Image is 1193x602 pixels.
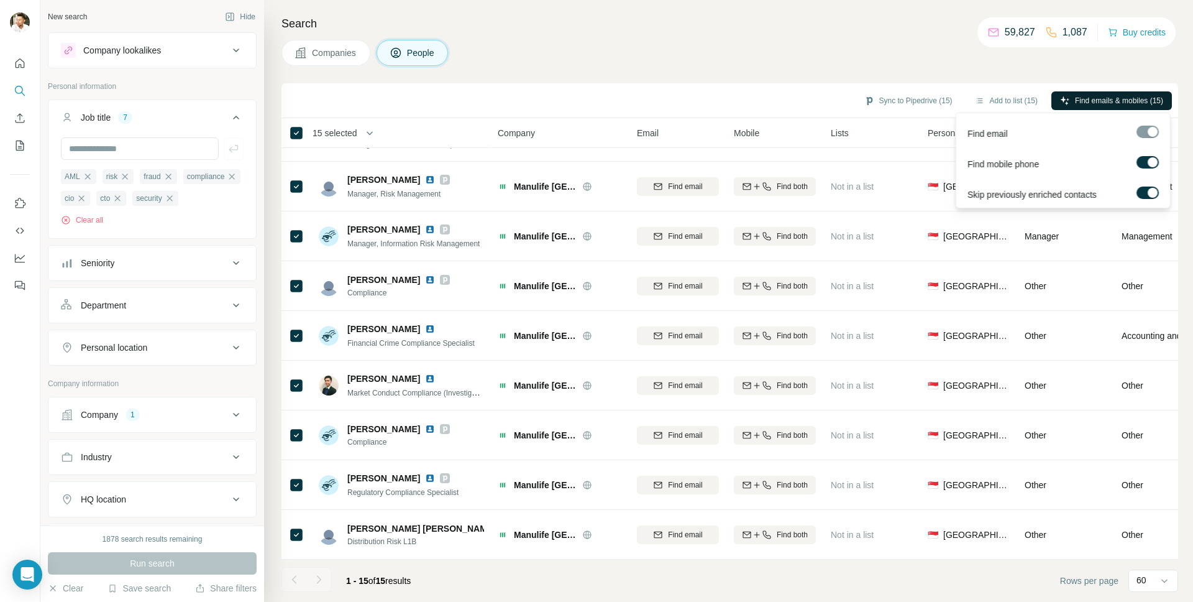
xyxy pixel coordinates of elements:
[943,180,1010,193] span: [GEOGRAPHIC_DATA]
[1063,25,1087,40] p: 1,087
[928,127,994,139] span: Personal location
[1060,575,1118,587] span: Rows per page
[498,331,508,341] img: Logo of Manulife Singapore
[777,181,808,192] span: Find both
[498,231,508,241] img: Logo of Manulife Singapore
[943,330,1010,342] span: [GEOGRAPHIC_DATA]
[81,493,126,506] div: HQ location
[48,400,256,430] button: Company1
[347,239,480,248] span: Manager, Information Risk Management
[637,227,719,246] button: Find email
[10,247,30,269] button: Dashboard
[498,281,508,291] img: Logo of Manulife Singapore
[637,127,659,139] span: Email
[514,330,576,342] span: Manulife [GEOGRAPHIC_DATA]
[831,430,874,440] span: Not in a list
[65,171,80,182] span: AML
[943,230,1010,243] span: [GEOGRAPHIC_DATA]
[187,171,225,182] span: compliance
[514,429,576,442] span: Manulife [GEOGRAPHIC_DATA]
[346,576,368,586] span: 1 - 15
[928,230,938,243] span: 🇸🇬
[777,330,808,341] span: Find both
[1108,24,1166,41] button: Buy credits
[831,381,874,391] span: Not in a list
[967,157,1039,170] span: Find mobile phone
[48,11,87,22] div: New search
[313,127,357,139] span: 15 selected
[831,480,874,490] span: Not in a list
[928,479,938,491] span: 🇸🇬
[319,177,339,197] img: Avatar
[10,52,30,75] button: Quick start
[734,326,816,345] button: Find both
[668,181,702,192] span: Find email
[734,227,816,246] button: Find both
[777,529,808,540] span: Find both
[376,576,386,586] span: 15
[347,387,490,397] span: Market Conduct Compliance (Investigation)
[1025,480,1046,490] span: Other
[425,324,435,334] img: LinkedIn logo
[1025,331,1046,341] span: Other
[831,530,874,540] span: Not in a list
[347,423,420,435] span: [PERSON_NAME]
[777,430,808,441] span: Find both
[498,530,508,540] img: Logo of Manulife Singapore
[777,479,808,491] span: Find both
[831,127,849,139] span: Lists
[61,215,103,226] button: Clear all
[281,15,1178,32] h4: Search
[928,529,938,541] span: 🇸🇬
[48,333,256,363] button: Personal location
[48,248,256,278] button: Seniority
[425,275,435,285] img: LinkedIn logo
[1122,479,1143,491] span: Other
[498,480,508,490] img: Logo of Manulife Singapore
[498,381,508,391] img: Logo of Manulife Singapore
[106,171,118,182] span: risk
[668,330,702,341] span: Find email
[319,226,339,246] img: Avatar
[637,526,719,544] button: Find email
[48,442,256,472] button: Industry
[1005,25,1035,40] p: 59,827
[347,274,420,286] span: [PERSON_NAME]
[48,378,257,389] p: Company information
[734,526,816,544] button: Find both
[967,188,1097,200] span: Skip previously enriched contacts
[1025,530,1046,540] span: Other
[943,429,1010,442] span: [GEOGRAPHIC_DATA]
[319,276,339,296] img: Avatar
[1025,281,1046,291] span: Other
[637,177,719,196] button: Find email
[319,525,339,545] img: Avatar
[347,223,420,236] span: [PERSON_NAME]
[943,280,1010,292] span: [GEOGRAPHIC_DATA]
[943,479,1010,491] span: [GEOGRAPHIC_DATA]
[319,326,339,346] img: Avatar
[81,341,147,354] div: Personal location
[368,576,376,586] span: of
[1075,95,1163,106] span: Find emails & mobiles (15)
[668,529,702,540] span: Find email
[10,107,30,129] button: Enrich CSV
[100,193,110,204] span: cto
[425,225,435,234] img: LinkedIn logo
[498,127,535,139] span: Company
[928,280,938,292] span: 🇸🇬
[1122,280,1143,292] span: Other
[777,380,808,391] span: Find both
[10,134,30,157] button: My lists
[346,576,411,586] span: results
[216,7,264,26] button: Hide
[1122,429,1143,442] span: Other
[347,437,450,448] span: Compliance
[347,522,496,535] span: [PERSON_NAME] [PERSON_NAME]
[144,171,160,182] span: fraud
[12,560,42,590] div: Open Intercom Messenger
[347,536,484,547] span: Distribution Risk L1B
[637,476,719,494] button: Find email
[1025,430,1046,440] span: Other
[928,330,938,342] span: 🇸🇬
